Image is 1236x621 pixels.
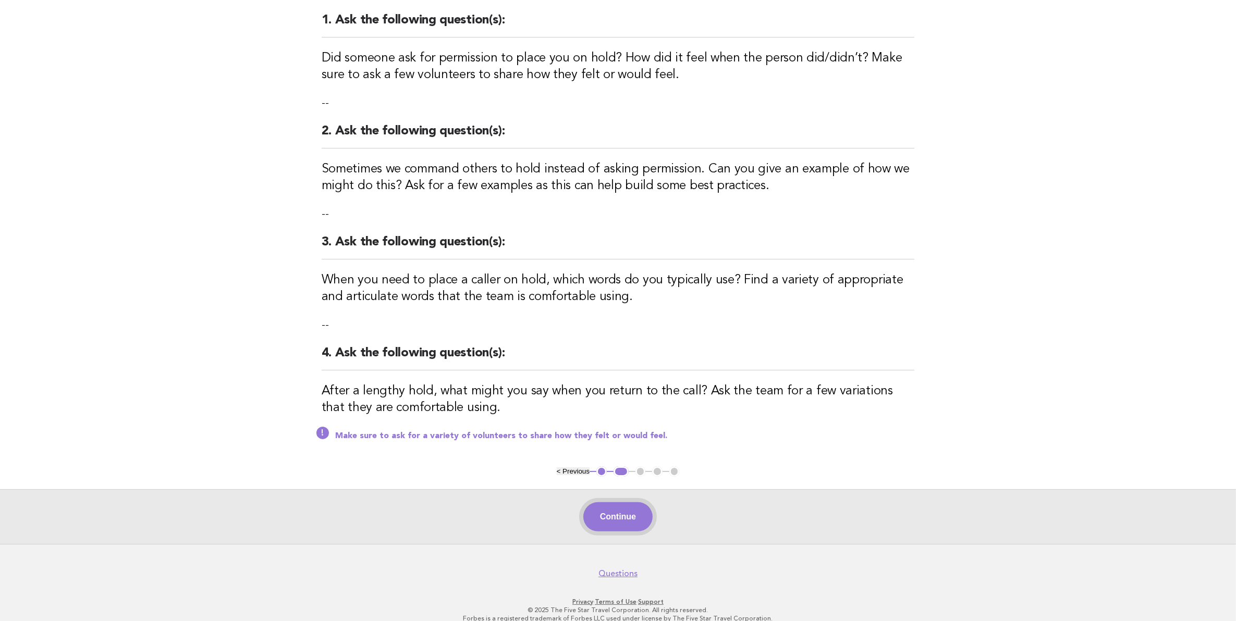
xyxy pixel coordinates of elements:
p: · · [299,598,937,606]
p: © 2025 The Five Star Travel Corporation. All rights reserved. [299,606,937,614]
a: Support [638,598,664,605]
p: -- [322,318,915,332]
button: 1 [596,466,607,477]
a: Questions [598,568,638,579]
h3: When you need to place a caller on hold, which words do you typically use? Find a variety of appr... [322,272,915,305]
h2: 2. Ask the following question(s): [322,123,915,148]
button: Continue [583,502,653,531]
button: 2 [614,466,629,477]
h3: Sometimes we command others to hold instead of asking permission. Can you give an example of how ... [322,161,915,194]
button: < Previous [557,467,590,475]
h3: Did someone ask for permission to place you on hold? How did it feel when the person did/didn’t? ... [322,50,915,83]
h2: 4. Ask the following question(s): [322,345,915,370]
h2: 3. Ask the following question(s): [322,234,915,259]
p: Make sure to ask for a variety of volunteers to share how they felt or would feel. [335,431,915,441]
a: Privacy [572,598,593,605]
h3: After a lengthy hold, what might you say when you return to the call? Ask the team for a few vari... [322,383,915,416]
p: -- [322,96,915,110]
p: -- [322,207,915,221]
a: Terms of Use [595,598,637,605]
h2: 1. Ask the following question(s): [322,12,915,38]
